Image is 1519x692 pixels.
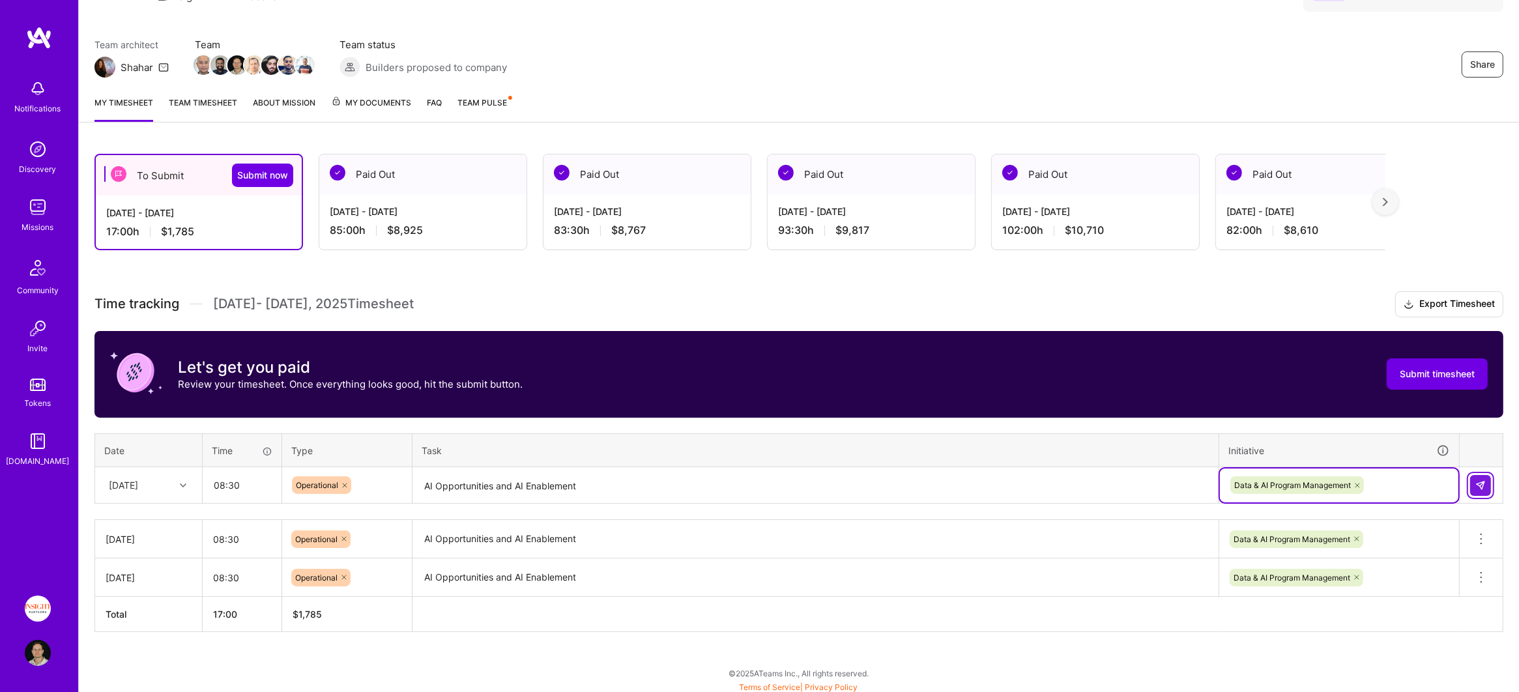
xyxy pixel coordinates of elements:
[212,444,272,457] div: Time
[414,521,1217,558] textarea: AI Opportunities and AI Enablement
[227,55,247,75] img: Team Member Avatar
[20,162,57,176] div: Discovery
[778,223,964,237] div: 93:30 h
[253,96,315,122] a: About Mission
[95,433,203,467] th: Date
[296,480,338,490] span: Operational
[805,682,858,692] a: Privacy Policy
[169,96,237,122] a: Team timesheet
[111,166,126,182] img: To Submit
[106,225,291,238] div: 17:00 h
[1226,165,1242,180] img: Paid Out
[203,468,281,502] input: HH:MM
[387,223,423,237] span: $8,925
[22,640,54,666] a: User Avatar
[414,560,1217,596] textarea: AI Opportunities and AI Enablement
[232,164,293,187] button: Submit now
[194,55,213,75] img: Team Member Avatar
[835,223,869,237] span: $9,817
[237,169,288,182] span: Submit now
[278,55,298,75] img: Team Member Avatar
[414,469,1217,503] textarea: AI Opportunities and AI Enablement
[1404,298,1414,311] i: icon Download
[1226,223,1413,237] div: 82:00 h
[212,54,229,76] a: Team Member Avatar
[1002,205,1189,218] div: [DATE] - [DATE]
[109,478,138,492] div: [DATE]
[740,682,801,692] a: Terms of Service
[7,454,70,468] div: [DOMAIN_NAME]
[1383,197,1388,207] img: right
[992,154,1199,194] div: Paid Out
[22,220,54,234] div: Missions
[778,165,794,180] img: Paid Out
[106,571,192,584] div: [DATE]
[282,433,412,467] th: Type
[330,205,516,218] div: [DATE] - [DATE]
[295,573,338,583] span: Operational
[1002,165,1018,180] img: Paid Out
[554,165,570,180] img: Paid Out
[554,223,740,237] div: 83:30 h
[203,597,282,632] th: 17:00
[158,62,169,72] i: icon Mail
[161,225,194,238] span: $1,785
[412,433,1219,467] th: Task
[340,38,507,51] span: Team status
[94,57,115,78] img: Team Architect
[195,38,313,51] span: Team
[457,98,507,108] span: Team Pulse
[263,54,280,76] a: Team Member Avatar
[1395,291,1503,317] button: Export Timesheet
[1470,475,1492,496] div: null
[121,61,153,74] div: Shahar
[427,96,442,122] a: FAQ
[280,54,297,76] a: Team Member Avatar
[246,54,263,76] a: Team Member Avatar
[319,154,527,194] div: Paid Out
[25,136,51,162] img: discovery
[1462,51,1503,78] button: Share
[1002,223,1189,237] div: 102:00 h
[25,428,51,454] img: guide book
[366,61,507,74] span: Builders proposed to company
[178,377,523,391] p: Review your timesheet. Once everything looks good, hit the submit button.
[1228,443,1450,458] div: Initiative
[15,102,61,115] div: Notifications
[25,315,51,341] img: Invite
[22,252,53,283] img: Community
[95,597,203,632] th: Total
[26,26,52,50] img: logo
[1065,223,1104,237] span: $10,710
[244,55,264,75] img: Team Member Avatar
[611,223,646,237] span: $8,767
[195,54,212,76] a: Team Member Avatar
[1284,223,1318,237] span: $8,610
[331,96,411,110] span: My Documents
[229,54,246,76] a: Team Member Avatar
[768,154,975,194] div: Paid Out
[110,347,162,399] img: coin
[330,223,516,237] div: 85:00 h
[330,165,345,180] img: Paid Out
[1216,154,1423,194] div: Paid Out
[1234,573,1350,583] span: Data & AI Program Management
[94,96,153,122] a: My timesheet
[295,55,315,75] img: Team Member Avatar
[457,96,511,122] a: Team Pulse
[1475,480,1486,491] img: Submit
[210,55,230,75] img: Team Member Avatar
[94,296,179,312] span: Time tracking
[293,609,322,620] span: $ 1,785
[1234,480,1351,490] span: Data & AI Program Management
[96,155,302,195] div: To Submit
[1226,205,1413,218] div: [DATE] - [DATE]
[180,482,186,489] i: icon Chevron
[28,341,48,355] div: Invite
[94,38,169,51] span: Team architect
[213,296,414,312] span: [DATE] - [DATE] , 2025 Timesheet
[30,379,46,391] img: tokens
[106,206,291,220] div: [DATE] - [DATE]
[543,154,751,194] div: Paid Out
[297,54,313,76] a: Team Member Avatar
